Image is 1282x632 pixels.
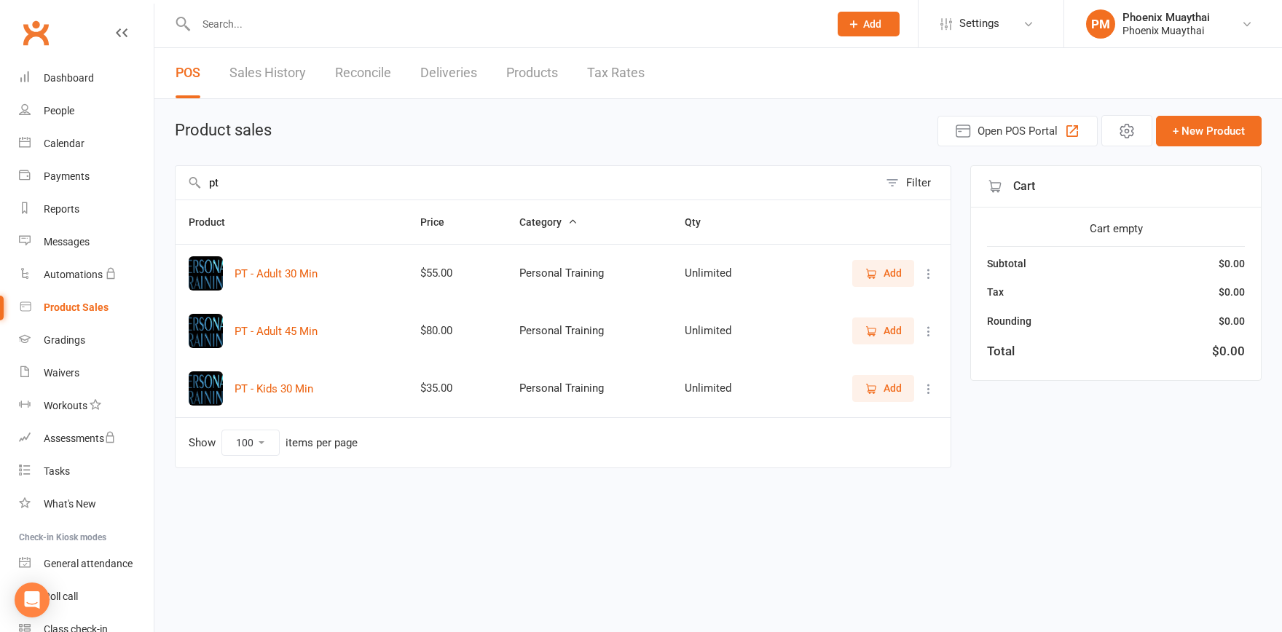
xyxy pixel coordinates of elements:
button: Add [838,12,900,36]
span: Product [189,216,241,228]
div: Dashboard [44,72,94,84]
div: Unlimited [685,267,767,280]
div: Assessments [44,432,116,444]
span: Settings [959,7,999,40]
a: POS [176,48,200,98]
div: $35.00 [420,382,493,395]
div: $0.00 [1212,341,1245,361]
a: Automations [19,258,154,291]
div: $0.00 [1219,256,1245,272]
div: $80.00 [420,325,493,337]
h1: Product sales [175,122,272,139]
div: Subtotal [987,256,1026,272]
a: Products [506,48,558,98]
img: View / update product image [189,314,223,348]
div: General attendance [44,558,133,569]
div: Tasks [44,465,70,477]
span: Add [884,265,902,281]
span: Add [884,323,902,339]
a: Workouts [19,390,154,422]
div: Show [189,430,358,456]
div: Cart [971,166,1261,208]
button: Add [852,260,914,286]
div: People [44,105,74,116]
div: Phoenix Muaythai [1122,11,1210,24]
span: Open POS Portal [978,122,1058,140]
div: Reports [44,203,79,215]
button: Add [852,375,914,401]
div: Roll call [44,590,78,602]
button: PT - Adult 45 Min [235,323,318,340]
span: Add [884,380,902,396]
button: PT - Adult 30 Min [235,265,318,283]
a: Tasks [19,455,154,488]
a: Tax Rates [587,48,645,98]
div: items per page [286,437,358,449]
div: Cart empty [987,220,1245,237]
button: Add [852,317,914,344]
span: Qty [685,216,717,228]
a: Assessments [19,422,154,455]
button: Filter [878,166,951,200]
span: Add [863,18,881,30]
div: $0.00 [1219,284,1245,300]
a: Sales History [229,48,306,98]
div: What's New [44,498,96,510]
div: Product Sales [44,301,109,313]
img: View / update product image [189,371,223,406]
button: + New Product [1156,116,1262,146]
div: Messages [44,236,90,248]
div: Unlimited [685,325,767,337]
button: Category [519,213,578,231]
div: Filter [906,174,931,191]
div: Waivers [44,367,79,379]
a: What's New [19,488,154,521]
a: Product Sales [19,291,154,324]
a: Deliveries [420,48,477,98]
button: Price [420,213,460,231]
div: Total [987,341,1015,361]
a: General attendance kiosk mode [19,548,154,580]
a: Reconcile [335,48,391,98]
a: Dashboard [19,62,154,95]
div: Tax [987,284,1004,300]
a: Reports [19,193,154,226]
span: Category [519,216,578,228]
span: Price [420,216,460,228]
a: Roll call [19,580,154,613]
div: Unlimited [685,382,767,395]
div: $55.00 [420,267,493,280]
button: Open POS Portal [937,116,1098,146]
div: Phoenix Muaythai [1122,24,1210,37]
a: Gradings [19,324,154,357]
div: Workouts [44,400,87,411]
div: Open Intercom Messenger [15,582,50,617]
div: Calendar [44,138,84,149]
div: Gradings [44,334,85,346]
div: PM [1086,9,1115,39]
div: Personal Training [519,267,658,280]
button: Product [189,213,241,231]
a: Payments [19,160,154,193]
input: Search... [192,14,819,34]
a: Calendar [19,127,154,160]
div: Personal Training [519,325,658,337]
div: Automations [44,269,103,280]
div: $0.00 [1219,313,1245,329]
input: Search products by name, or scan product code [176,166,878,200]
a: Waivers [19,357,154,390]
div: Payments [44,170,90,182]
a: Messages [19,226,154,258]
a: Clubworx [17,15,54,51]
img: View / update product image [189,256,223,291]
button: Qty [685,213,717,231]
div: Personal Training [519,382,658,395]
div: Rounding [987,313,1031,329]
button: PT - Kids 30 Min [235,380,313,398]
a: People [19,95,154,127]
